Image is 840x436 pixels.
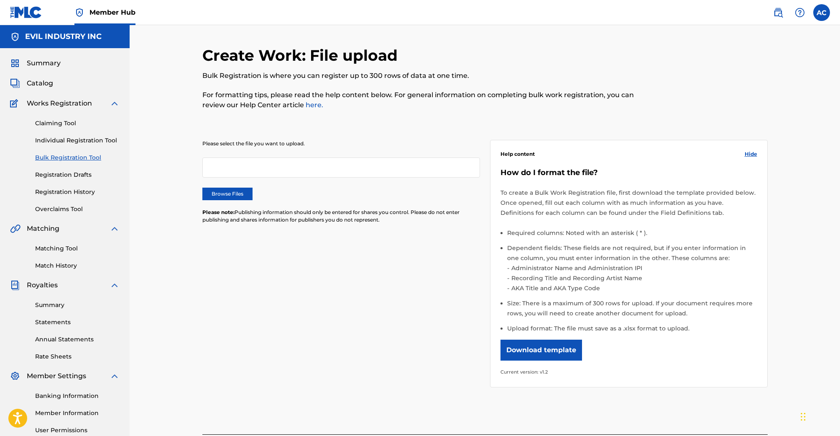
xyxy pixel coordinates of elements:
[10,280,20,290] img: Royalties
[35,261,120,270] a: Match History
[500,367,757,377] p: Current version: v1.2
[35,244,120,253] a: Matching Tool
[202,140,480,147] p: Please select the file you want to upload.
[745,150,757,158] span: Hide
[89,8,135,17] span: Member Hub
[770,4,786,21] a: Public Search
[509,283,757,293] li: AKA Title and AKA Type Code
[35,301,120,310] a: Summary
[509,263,757,273] li: Administrator Name and Administration IPI
[304,101,323,109] a: here.
[35,392,120,400] a: Banking Information
[35,136,120,145] a: Individual Registration Tool
[507,323,757,333] li: Upload format: The file must save as a .xlsx format to upload.
[500,340,582,361] button: Download template
[74,8,84,18] img: Top Rightsholder
[795,8,805,18] img: help
[817,294,840,362] iframe: Resource Center
[10,58,61,68] a: SummarySummary
[507,228,757,243] li: Required columns: Noted with an asterisk ( * ).
[110,371,120,381] img: expand
[27,224,59,234] span: Matching
[110,224,120,234] img: expand
[10,32,20,42] img: Accounts
[35,170,120,179] a: Registration Drafts
[27,280,58,290] span: Royalties
[507,243,757,298] li: Dependent fields: These fields are not required, but if you enter information in one column, you ...
[27,58,61,68] span: Summary
[10,98,21,108] img: Works Registration
[35,352,120,361] a: Rate Sheets
[202,209,480,224] p: Publishing information should only be entered for shares you control. Please do not enter publish...
[202,90,638,110] p: For formatting tips, please read the help content below. For general information on completing bu...
[35,119,120,128] a: Claiming Tool
[801,404,806,429] div: Drag
[773,8,783,18] img: search
[202,46,402,65] h2: Create Work: File upload
[798,396,840,436] iframe: Chat Widget
[27,98,92,108] span: Works Registration
[791,4,808,21] div: Help
[10,78,20,88] img: Catalog
[110,280,120,290] img: expand
[35,409,120,418] a: Member Information
[10,78,53,88] a: CatalogCatalog
[25,32,102,41] h5: EVIL INDUSTRY INC
[27,78,53,88] span: Catalog
[110,98,120,108] img: expand
[813,4,830,21] div: User Menu
[500,168,757,178] h5: How do I format the file?
[10,224,20,234] img: Matching
[500,150,535,158] span: Help content
[35,205,120,214] a: Overclaims Tool
[202,71,638,81] p: Bulk Registration is where you can register up to 300 rows of data at one time.
[35,318,120,327] a: Statements
[10,58,20,68] img: Summary
[500,188,757,218] p: To create a Bulk Work Registration file, first download the template provided below. Once opened,...
[35,188,120,196] a: Registration History
[10,6,42,18] img: MLC Logo
[10,371,20,381] img: Member Settings
[509,273,757,283] li: Recording Title and Recording Artist Name
[27,371,86,381] span: Member Settings
[202,209,235,215] span: Please note:
[35,153,120,162] a: Bulk Registration Tool
[202,188,253,200] label: Browse Files
[35,426,120,435] a: User Permissions
[507,298,757,323] li: Size: There is a maximum of 300 rows for upload. If your document requires more rows, you will ne...
[35,335,120,344] a: Annual Statements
